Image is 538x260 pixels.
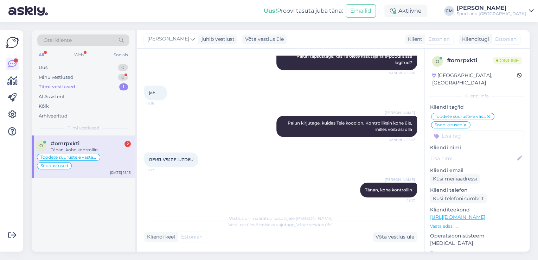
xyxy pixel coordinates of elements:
div: Proovi tasuta juba täna: [264,7,343,15]
div: Socials [112,50,129,59]
div: Web [73,50,85,59]
span: jah [149,90,155,95]
div: Kõik [39,103,49,110]
div: Tänan, kohe kontrollin [51,147,131,153]
p: Kliendi telefon [430,186,524,194]
span: Estonian [428,36,450,43]
p: Brauser [430,250,524,257]
div: Küsi telefoninumbrit [430,194,487,203]
span: 15:17 [389,198,415,203]
span: 15:16 [146,101,173,106]
p: Kliendi tag'id [430,103,524,111]
div: Arhiveeritud [39,113,68,120]
span: Tiimi vestlused [68,125,99,131]
span: Online [493,57,522,64]
div: Aktiivne [384,5,427,17]
span: #omrpxkti [51,140,79,147]
div: Tiimi vestlused [39,83,75,90]
p: Operatsioonisüsteem [430,232,524,240]
div: Kliendi keel [144,233,175,241]
div: Klienditugi [459,36,489,43]
span: Vestluse ülevõtmiseks vajutage [229,222,333,227]
span: REI6J-V9JPF-UZD6U [149,157,193,162]
p: Kliendi email [430,167,524,174]
input: Lisa nimi [430,154,516,162]
div: Küsi meiliaadressi [430,174,480,184]
div: Võta vestlus üle [242,34,287,44]
span: Toodete suurustele vastavus (suurustetabelid) [40,155,97,159]
div: CM [444,6,454,16]
div: Minu vestlused [39,74,73,81]
span: Nähtud ✓ 15:16 [389,70,415,76]
div: [DATE] 15:15 [110,170,131,175]
div: Klient [405,36,422,43]
span: Estonian [495,36,517,43]
div: 0 [118,64,128,71]
div: # omrpxkti [447,56,493,65]
div: [PERSON_NAME] [457,5,526,11]
div: Võta vestlus üle [373,232,417,242]
a: [URL][DOMAIN_NAME] [430,214,485,220]
span: Vestlus on määratud kasutajale [PERSON_NAME] [229,216,333,221]
p: [MEDICAL_DATA] [430,240,524,247]
span: o [39,143,43,148]
b: Uus! [264,7,277,14]
div: [GEOGRAPHIC_DATA], [GEOGRAPHIC_DATA] [432,72,517,87]
span: [PERSON_NAME] [385,110,415,115]
div: 2 [124,141,131,147]
div: 0 [118,74,128,81]
span: Soodustused [435,123,462,127]
span: Soodustused [40,164,68,168]
div: Sportland [GEOGRAPHIC_DATA] [457,11,526,17]
div: AI Assistent [39,93,65,100]
div: Uus [39,64,47,71]
span: Estonian [181,233,203,241]
span: Otsi kliente [44,37,72,44]
span: Toodete suurustele vastavus (suurustetabelid) [435,114,486,119]
span: 15:17 [146,167,173,173]
div: Kliendi info [430,93,524,99]
div: juhib vestlust [199,36,235,43]
div: 1 [119,83,128,90]
span: Tänan, kohe kontrollin [365,187,412,192]
p: Klienditeekond [430,206,524,214]
input: Lisa tag [430,131,524,141]
p: Kliendi nimi [430,144,524,151]
i: „Võtke vestlus üle” [294,222,333,227]
span: Nähtud ✓ 15:17 [389,137,415,142]
span: [PERSON_NAME] [147,35,189,43]
span: o [436,59,439,64]
button: Emailid [346,4,376,18]
a: [PERSON_NAME]Sportland [GEOGRAPHIC_DATA] [457,5,534,17]
img: Askly Logo [6,36,19,49]
span: [PERSON_NAME] [385,177,415,182]
div: All [37,50,45,59]
p: Vaata edasi ... [430,223,524,229]
span: Palun kirjutage, kuidas Teie kood on. Kontrolliksin kohe üle, milles võib asi olla [288,120,413,132]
